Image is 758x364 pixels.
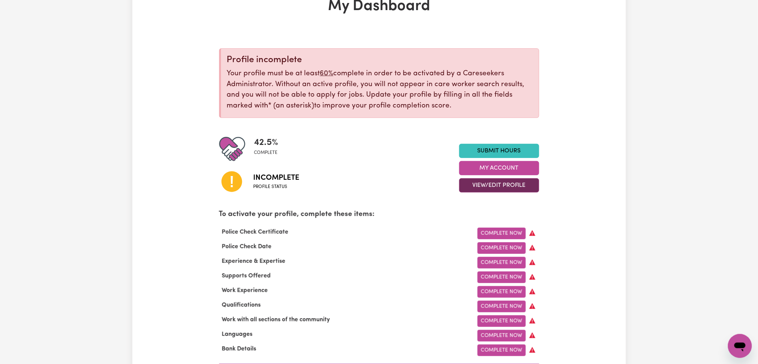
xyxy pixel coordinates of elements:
span: Qualifications [219,302,264,308]
span: Work with all sections of the community [219,317,333,323]
button: View/Edit Profile [459,178,539,192]
span: Police Check Certificate [219,229,292,235]
a: Complete Now [478,228,526,239]
span: Experience & Expertise [219,258,289,264]
span: complete [254,149,279,156]
a: Complete Now [478,345,526,356]
div: Profile incomplete [227,55,533,66]
p: To activate your profile, complete these items: [219,209,539,220]
span: Languages [219,331,256,337]
div: Profile completeness: 42.5% [254,136,285,162]
a: Complete Now [478,315,526,327]
a: Submit Hours [459,144,539,158]
span: 42.5 % [254,136,279,149]
span: Bank Details [219,346,260,352]
a: Complete Now [478,257,526,269]
a: Complete Now [478,242,526,254]
a: Complete Now [478,330,526,342]
a: Complete Now [478,301,526,312]
a: Complete Now [478,272,526,283]
span: Profile status [254,183,300,190]
a: Complete Now [478,286,526,298]
p: Your profile must be at least complete in order to be activated by a Careseekers Administrator. W... [227,69,533,112]
u: 60% [320,70,334,77]
button: My Account [459,161,539,175]
span: an asterisk [268,102,314,109]
span: Police Check Date [219,244,275,250]
span: Supports Offered [219,273,274,279]
span: Incomplete [254,172,300,183]
span: Work Experience [219,288,271,294]
iframe: Button to launch messaging window [728,334,752,358]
